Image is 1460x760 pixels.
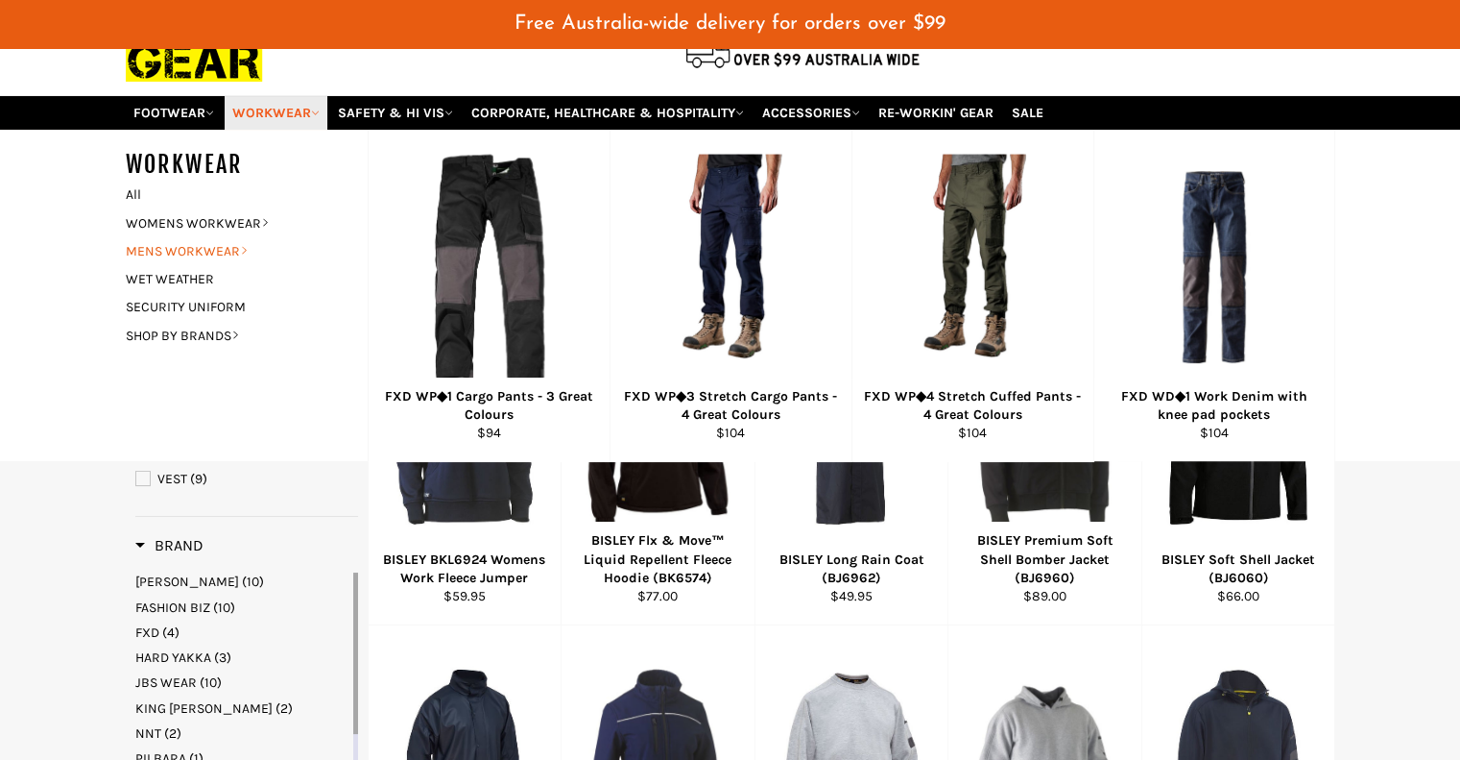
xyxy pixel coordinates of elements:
[135,573,349,591] a: BISLEY
[135,536,203,554] span: Brand
[961,531,1130,587] div: BISLEY Premium Soft Shell Bomber Jacket (BJ6960)
[157,471,187,487] span: VEST
[135,469,358,490] a: VEST
[1118,171,1310,363] img: FXD WD◆1 Work Denim with knee pad pockets - Workin' Gear
[190,471,207,487] span: (9)
[135,625,159,641] span: FXD
[116,237,348,265] a: MENS WORKWEAR
[162,625,180,641] span: (4)
[135,649,349,667] a: HARD YAKKA
[116,322,348,350] a: SHOP BY BRANDS
[135,724,349,743] a: NNT
[135,624,349,642] a: FXD
[330,96,461,130] a: SAFETY & HI VIS
[380,387,597,425] div: FXD WP◆1 Cargo Pants - 3 Great Colours
[200,674,222,691] span: (10)
[656,154,806,380] img: FXD WP◆3 Stretch Cargo Pants - 4 Great Colours - Workin' Gear
[116,181,368,208] a: All
[135,650,211,666] span: HARD YAKKA
[135,674,197,691] span: JBS WEAR
[767,551,936,588] div: BISLEY Long Rain Coat (BJ6962)
[622,424,839,442] div: $104
[242,574,264,590] span: (10)
[116,293,348,321] a: SECURITY UNIFORM
[135,600,210,616] span: FASHION BIZ
[428,154,549,380] img: FXD WP◆1 Cargo Pants - 4 Great Colours - Workin' Gear
[864,387,1081,425] div: FXD WP◆4 Stretch Cuffed Pants - 4 Great Colours
[380,424,597,442] div: $94
[135,725,161,742] span: NNT
[135,700,273,717] span: KING [PERSON_NAME]
[871,96,1001,130] a: RE-WORKIN' GEAR
[754,96,868,130] a: ACCESSORIES
[898,154,1048,380] img: FXD WP◆4 Stretch Cuffed Pants - 4 Great Colours - Workin' Gear
[1154,551,1323,588] div: BISLEY Soft Shell Jacket (BJ6060)
[622,387,839,425] div: FXD WP◆3 Stretch Cargo Pants - 4 Great Colours
[116,265,348,293] a: WET WEATHER
[864,424,1081,442] div: $104
[368,130,610,461] a: FXD WP◆1 Cargo Pants - 4 Great Colours - Workin' Gear FXD WP◆1 Cargo Pants - 3 Great Colours $94
[1106,424,1322,442] div: $104
[116,209,348,237] a: WOMENS WORKWEAR
[610,130,851,461] a: FXD WP◆3 Stretch Cargo Pants - 4 Great Colours - Workin' Gear FXD WP◆3 Stretch Cargo Pants - 4 Gr...
[464,96,752,130] a: CORPORATE, HEALTHCARE & HOSPITALITY
[135,574,239,590] span: [PERSON_NAME]
[135,674,349,692] a: JBS WEAR
[126,96,222,130] a: FOOTWEAR
[164,725,181,742] span: (2)
[851,130,1093,461] a: FXD WP◆4 Stretch Cuffed Pants - 4 Great Colours - Workin' Gear FXD WP◆4 Stretch Cuffed Pants - 4 ...
[135,536,203,555] h3: Brand
[126,149,368,181] h5: WORKWEAR
[214,650,231,666] span: (3)
[135,599,349,617] a: FASHION BIZ
[213,600,235,616] span: (10)
[1093,130,1335,461] a: FXD WD◆1 Work Denim with knee pad pockets - Workin' Gear FXD WD◆1 Work Denim with knee pad pocket...
[135,699,349,718] a: KING GEE
[574,531,743,587] div: BISLEY Flx & Move™ Liquid Repellent Fleece Hoodie (BK6574)
[682,30,922,70] img: Flat $9.95 shipping Australia wide
[275,700,293,717] span: (2)
[1106,387,1322,425] div: FXD WD◆1 Work Denim with knee pad pockets
[380,551,549,588] div: BISLEY BKL6924 Womens Work Fleece Jumper
[1004,96,1051,130] a: SALE
[225,96,327,130] a: WORKWEAR
[515,13,945,34] span: Free Australia-wide delivery for orders over $99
